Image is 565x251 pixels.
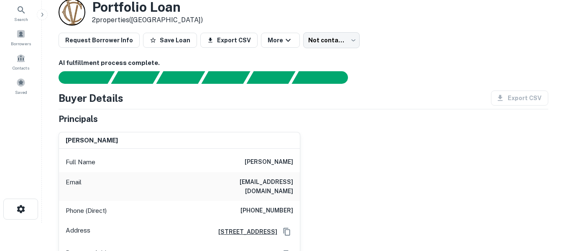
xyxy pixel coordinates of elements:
p: Phone (Direct) [66,206,107,216]
p: 2 properties ([GEOGRAPHIC_DATA]) [92,15,203,25]
button: Copy Address [281,225,293,238]
h6: AI fulfillment process complete. [59,58,548,68]
p: Address [66,225,90,238]
h5: Principals [59,113,98,125]
h6: [PERSON_NAME] [245,157,293,167]
div: Documents found, AI parsing details... [156,71,205,84]
span: Borrowers [11,40,31,47]
button: Save Loan [143,33,197,48]
div: Sending borrower request to AI... [49,71,111,84]
button: More [261,33,300,48]
div: Principals found, AI now looking for contact information... [201,71,250,84]
p: Email [66,177,82,196]
p: Full Name [66,157,95,167]
div: AI fulfillment process complete. [292,71,358,84]
a: Contacts [3,50,39,73]
a: Search [3,2,39,24]
button: Export CSV [200,33,258,48]
h4: Buyer Details [59,91,123,106]
iframe: Chat Widget [523,184,565,224]
button: Request Borrower Info [59,33,140,48]
h6: [PERSON_NAME] [66,136,118,145]
div: Principals found, still searching for contact information. This may take time... [246,71,295,84]
h6: [PHONE_NUMBER] [240,206,293,216]
div: Your request is received and processing... [111,71,160,84]
span: Contacts [13,65,29,71]
div: Not contacted [303,32,360,48]
span: Search [14,16,28,23]
h6: [EMAIL_ADDRESS][DOMAIN_NAME] [193,177,293,196]
a: [STREET_ADDRESS] [212,227,277,236]
a: Borrowers [3,26,39,49]
span: Saved [15,89,27,96]
a: Saved [3,75,39,97]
